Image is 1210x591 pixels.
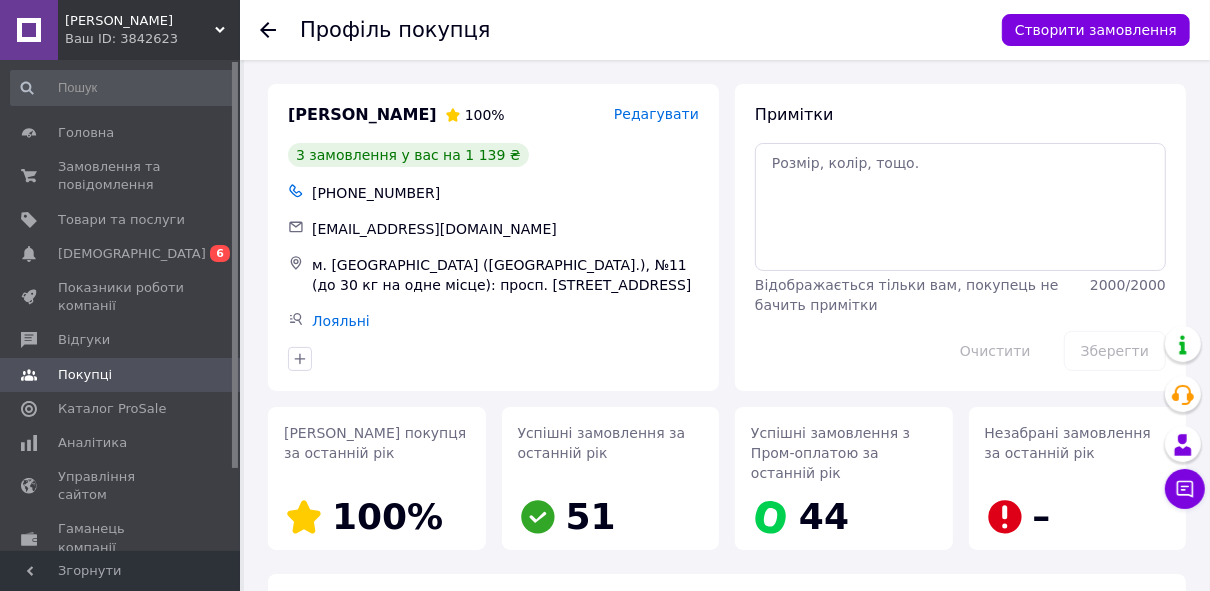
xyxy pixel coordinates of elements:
div: Ваш ID: 3842623 [65,30,240,48]
div: м. [GEOGRAPHIC_DATA] ([GEOGRAPHIC_DATA].), №11 (до 30 кг на одне місце): просп. [STREET_ADDRESS] [308,251,703,299]
span: 2000 / 2000 [1090,277,1166,293]
span: Редагувати [614,106,699,122]
span: Показники роботи компанії [58,279,185,315]
span: 51 [566,496,616,537]
h1: Профіль покупця [300,18,491,42]
span: [PERSON_NAME] покупця за останній рік [284,425,466,461]
span: – [1033,496,1051,537]
span: 100% [332,496,443,537]
span: 44 [799,496,849,537]
span: Покупці [58,366,112,384]
span: Успішні замовлення з Пром-оплатою за останній рік [751,425,910,481]
span: Незабрані замовлення за останній рік [985,425,1151,461]
span: RAZBORKA VAZ [65,12,215,30]
span: Відображається тільки вам, покупець не бачить примітки [755,277,1058,313]
input: Пошук [10,70,236,106]
span: Успішні замовлення за останній рік [518,425,686,461]
span: Примітки [755,105,833,124]
div: [PHONE_NUMBER] [308,179,703,207]
span: [DEMOGRAPHIC_DATA] [58,245,206,263]
div: Повернутися назад [260,20,276,40]
span: [PERSON_NAME] [288,104,437,127]
span: 100% [465,107,505,123]
span: Гаманець компанії [58,520,185,556]
span: Управління сайтом [58,468,185,504]
span: Аналітика [58,434,127,452]
span: [EMAIL_ADDRESS][DOMAIN_NAME] [312,221,557,237]
span: 6 [210,245,230,262]
div: 3 замовлення у вас на 1 139 ₴ [288,143,529,167]
button: Створити замовлення [1002,14,1190,46]
span: Товари та послуги [58,211,185,229]
a: Лояльні [312,313,370,329]
span: Головна [58,124,114,142]
span: Каталог ProSale [58,400,166,418]
button: Чат з покупцем [1165,469,1205,509]
span: Відгуки [58,331,110,349]
span: Замовлення та повідомлення [58,158,185,194]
